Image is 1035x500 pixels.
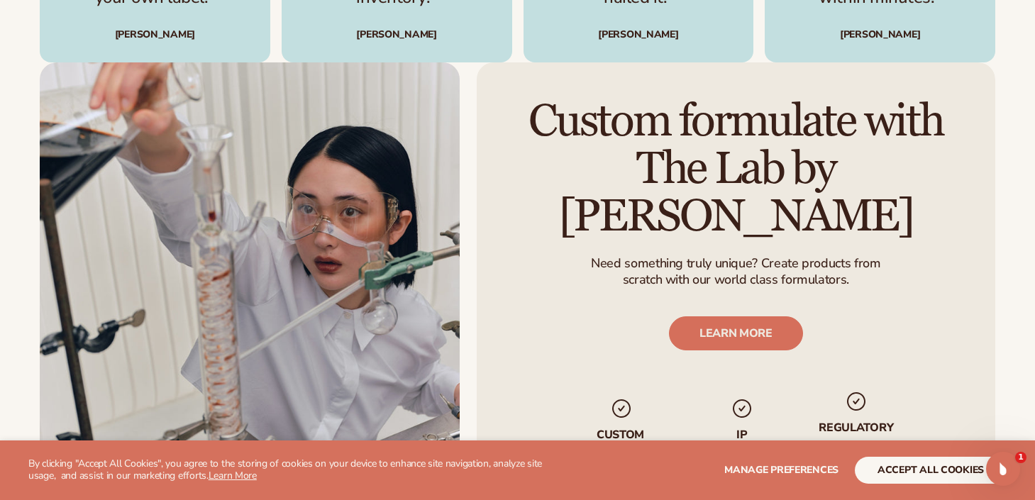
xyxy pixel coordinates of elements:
[209,469,257,482] a: Learn More
[611,397,633,420] img: checkmark_svg
[724,457,838,484] button: Manage preferences
[1015,452,1026,463] span: 1
[706,428,778,455] p: IP Ownership
[591,255,880,272] p: Need something truly unique? Create products from
[40,62,460,498] img: Female scientist in chemistry lab.
[669,317,803,351] a: LEARN MORE
[57,30,253,40] div: [PERSON_NAME]
[845,391,868,413] img: checkmark_svg
[577,428,666,455] p: Custom formulation
[541,30,737,40] div: [PERSON_NAME]
[516,98,956,241] h2: Custom formulate with The Lab by [PERSON_NAME]
[28,458,546,482] p: By clicking "Accept All Cookies", you agree to the storing of cookies on your device to enhance s...
[724,463,838,477] span: Manage preferences
[818,422,895,463] p: regulatory compliance
[782,30,978,40] div: [PERSON_NAME]
[299,30,495,40] div: [PERSON_NAME]
[986,452,1020,486] iframe: Intercom live chat
[731,397,753,420] img: checkmark_svg
[591,272,880,288] p: scratch with our world class formulators.
[855,457,1007,484] button: accept all cookies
